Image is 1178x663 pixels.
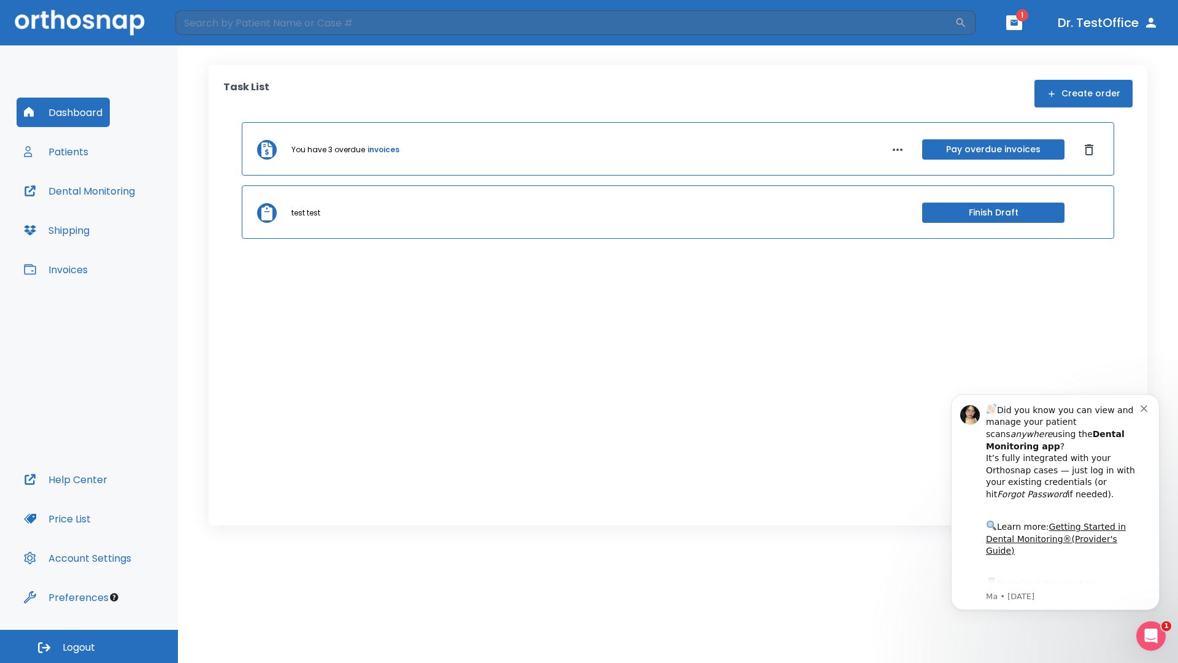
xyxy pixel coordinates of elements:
[109,592,120,603] div: Tooltip anchor
[1053,12,1163,34] button: Dr. TestOffice
[1034,80,1133,107] button: Create order
[1161,621,1171,631] span: 1
[17,98,110,127] button: Dashboard
[17,465,115,494] button: Help Center
[15,10,145,35] img: Orthosnap
[17,176,142,206] button: Dental Monitoring
[17,215,97,245] button: Shipping
[922,139,1064,160] button: Pay overdue invoices
[17,504,98,533] button: Price List
[17,255,95,284] button: Invoices
[368,144,399,155] a: invoices
[1136,621,1166,651] iframe: Intercom live chat
[63,641,95,654] span: Logout
[291,144,365,155] p: You have 3 overdue
[291,207,320,219] p: test test
[933,379,1178,657] iframe: Intercom notifications message
[17,543,139,573] button: Account Settings
[922,203,1064,223] button: Finish Draft
[17,137,96,166] button: Patients
[1016,9,1028,21] span: 1
[1079,140,1099,160] button: Dismiss
[175,10,955,35] input: Search by Patient Name or Case #
[223,80,269,107] p: Task List
[17,583,116,612] button: Preferences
